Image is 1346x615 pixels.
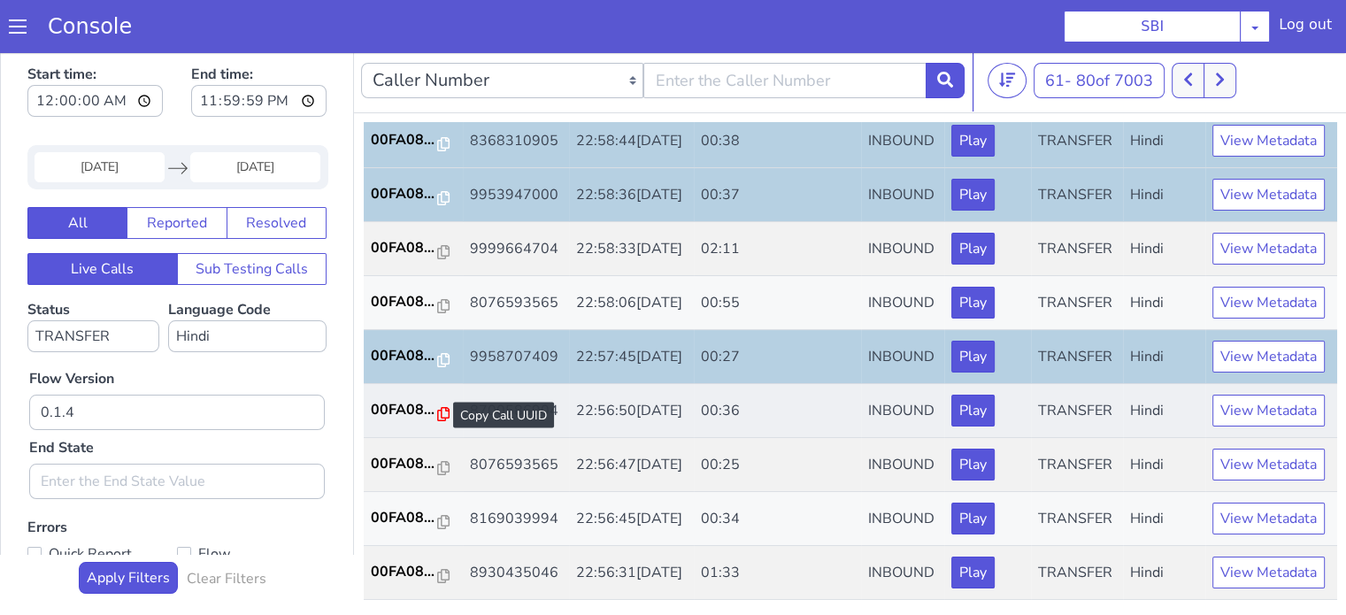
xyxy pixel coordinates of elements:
p: 00FA08... [371,296,438,318]
input: Start time: [27,36,163,68]
td: 22:56:31[DATE] [569,497,694,551]
label: Status [27,251,159,304]
td: TRANSFER [1031,281,1123,335]
button: 61- 80of 7003 [1034,14,1165,50]
span: 80 of 7003 [1076,21,1153,42]
td: 00:55 [694,227,861,281]
select: Language Code [168,272,327,304]
td: 00:27 [694,281,861,335]
select: Status [27,272,159,304]
button: View Metadata [1212,400,1325,432]
a: Console [27,14,153,39]
button: Play [951,454,995,486]
input: End Date [190,104,320,134]
button: View Metadata [1212,238,1325,270]
label: Quick Report [27,493,177,518]
button: Sub Testing Calls [177,204,327,236]
a: 00FA08... [371,458,456,480]
td: Hindi [1123,281,1205,335]
td: Hindi [1123,173,1205,227]
button: Resolved [227,158,327,190]
td: 22:57:45[DATE] [569,281,694,335]
td: TRANSFER [1031,65,1123,119]
td: 22:58:06[DATE] [569,227,694,281]
td: INBOUND [861,335,944,389]
button: Play [951,130,995,162]
input: Start Date [35,104,165,134]
button: Reported [127,158,227,190]
td: Hindi [1123,119,1205,173]
td: INBOUND [861,65,944,119]
td: 22:56:47[DATE] [569,389,694,443]
td: Hindi [1123,443,1205,497]
button: View Metadata [1212,292,1325,324]
a: 00FA08... [371,242,456,264]
td: TRANSFER [1031,389,1123,443]
td: 8930435046 [463,497,569,551]
a: 00FA08... [371,296,456,318]
td: TRANSFER [1031,227,1123,281]
label: End time: [191,10,327,73]
p: 00FA08... [371,81,438,102]
a: 00FA08... [371,350,456,372]
label: Flow Version [29,319,114,341]
label: Start time: [27,10,163,73]
input: Enter the End State Value [29,415,325,450]
td: INBOUND [861,119,944,173]
td: INBOUND [861,497,944,551]
td: Hindi [1123,227,1205,281]
td: Hindi [1123,65,1205,119]
h6: Clear Filters [187,522,266,539]
td: 8076593565 [463,389,569,443]
td: 8368310905 [463,65,569,119]
td: TRANSFER [1031,497,1123,551]
td: 00:37 [694,119,861,173]
p: 00FA08... [371,512,438,534]
td: INBOUND [861,389,944,443]
td: 00:25 [694,389,861,443]
button: View Metadata [1212,508,1325,540]
td: INBOUND [861,443,944,497]
td: INBOUND [861,281,944,335]
td: 22:58:36[DATE] [569,119,694,173]
label: End State [29,388,94,410]
td: 00:34 [694,443,861,497]
td: Hindi [1123,389,1205,443]
td: 9953947000 [463,119,569,173]
td: TRANSFER [1031,443,1123,497]
td: TRANSFER [1031,119,1123,173]
td: INBOUND [861,227,944,281]
button: All [27,158,127,190]
td: 22:58:33[DATE] [569,173,694,227]
input: Enter the Flow Version ID [29,346,325,381]
button: Apply Filters [79,513,178,545]
td: Hindi [1123,497,1205,551]
p: 00FA08... [371,242,438,264]
a: 00FA08... [371,81,456,102]
button: Live Calls [27,204,178,236]
button: Play [951,238,995,270]
td: TRANSFER [1031,335,1123,389]
a: 00FA08... [371,404,456,426]
input: End time: [191,36,327,68]
button: Play [951,346,995,378]
button: Play [951,184,995,216]
div: Log out [1279,14,1332,42]
td: 00:36 [694,335,861,389]
td: 22:58:44[DATE] [569,65,694,119]
label: Flow [177,493,327,518]
td: 22:56:45[DATE] [569,443,694,497]
td: 8076593565 [463,227,569,281]
button: View Metadata [1212,130,1325,162]
button: Play [951,76,995,108]
td: TRANSFER [1031,173,1123,227]
p: 00FA08... [371,458,438,480]
button: Play [951,292,995,324]
label: Language Code [168,251,327,304]
button: View Metadata [1212,346,1325,378]
button: Play [951,400,995,432]
p: 00FA08... [371,188,438,210]
p: 00FA08... [371,135,438,156]
a: 00FA08... [371,512,456,534]
button: View Metadata [1212,184,1325,216]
